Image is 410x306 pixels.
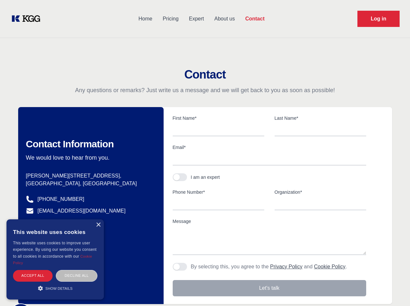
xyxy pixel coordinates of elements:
p: [PERSON_NAME][STREET_ADDRESS], [26,172,153,180]
p: Any questions or remarks? Just write us a message and we will get back to you as soon as possible! [8,86,402,94]
a: [EMAIL_ADDRESS][DOMAIN_NAME] [38,207,126,215]
a: Expert [184,10,209,27]
label: Email* [173,144,366,151]
p: We would love to hear from you. [26,154,153,162]
label: Phone Number* [173,189,264,195]
h2: Contact Information [26,138,153,150]
p: [GEOGRAPHIC_DATA], [GEOGRAPHIC_DATA] [26,180,153,188]
label: First Name* [173,115,264,121]
a: KOL Knowledge Platform: Talk to Key External Experts (KEE) [10,14,45,24]
span: This website uses cookies to improve user experience. By using our website you consent to all coo... [13,241,96,259]
a: Cookie Policy [314,264,345,269]
label: Organization* [275,189,366,195]
a: About us [209,10,240,27]
a: Request Demo [357,11,400,27]
iframe: Chat Widget [378,275,410,306]
a: @knowledgegategroup [26,219,91,226]
a: [PHONE_NUMBER] [38,195,84,203]
div: Decline all [56,270,97,281]
a: Cookie Policy [13,254,92,265]
button: Let's talk [173,280,366,296]
a: Pricing [157,10,184,27]
h2: Contact [8,68,402,81]
div: I am an expert [191,174,220,180]
div: This website uses cookies [13,224,97,240]
div: Close [96,223,101,227]
div: Accept all [13,270,53,281]
a: Home [133,10,157,27]
a: Privacy Policy [270,264,303,269]
p: By selecting this, you agree to the and . [191,263,347,271]
span: Show details [45,287,73,290]
div: Show details [13,285,97,291]
a: Contact [240,10,270,27]
label: Message [173,218,366,225]
label: Last Name* [275,115,366,121]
